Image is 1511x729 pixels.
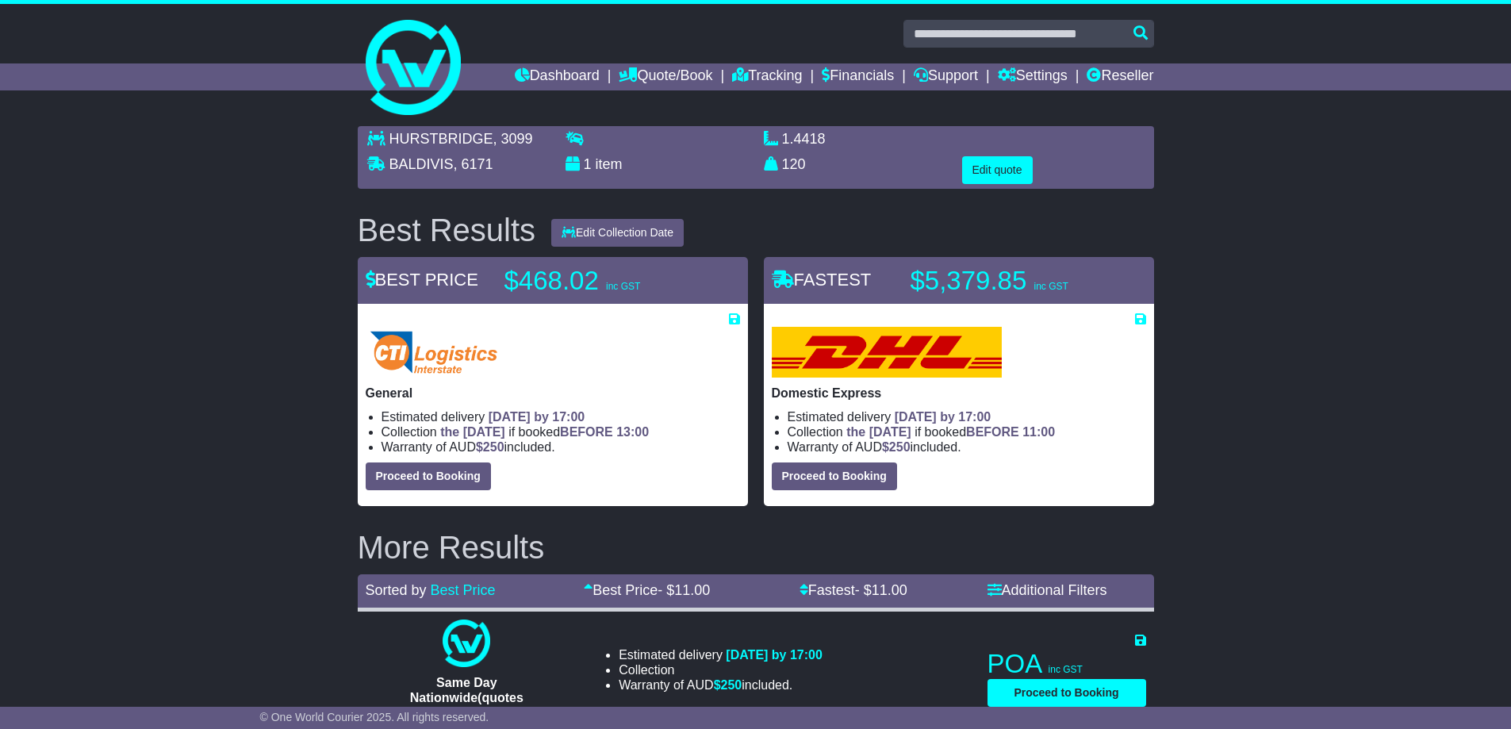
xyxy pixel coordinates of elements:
img: DHL: Domestic Express [772,327,1002,378]
span: 250 [483,440,504,454]
span: [DATE] by 17:00 [726,648,823,662]
span: the [DATE] [440,425,504,439]
button: Proceed to Booking [366,462,491,490]
li: Estimated delivery [788,409,1146,424]
li: Warranty of AUD included. [788,439,1146,455]
span: 11.00 [872,582,907,598]
a: Best Price [431,582,496,598]
img: One World Courier: Same Day Nationwide(quotes take 0.5-1 hour) [443,620,490,667]
p: POA [988,648,1146,680]
span: Same Day Nationwide(quotes take 0.5-1 hour) [410,676,523,719]
a: Dashboard [515,63,600,90]
span: HURSTBRIDGE [389,131,493,147]
span: inc GST [1034,281,1068,292]
span: 1.4418 [782,131,826,147]
p: $5,379.85 [911,265,1109,297]
span: BEFORE [966,425,1019,439]
li: Collection [619,662,823,677]
span: $ [882,440,911,454]
button: Proceed to Booking [988,679,1146,707]
a: Reseller [1087,63,1153,90]
span: 250 [721,678,742,692]
span: 11:00 [1022,425,1055,439]
a: Quote/Book [619,63,712,90]
div: Best Results [350,213,544,247]
a: Support [914,63,978,90]
span: [DATE] by 17:00 [895,410,991,424]
span: © One World Courier 2025. All rights reserved. [260,711,489,723]
a: Fastest- $11.00 [800,582,907,598]
span: the [DATE] [846,425,911,439]
span: BALDIVIS [389,156,454,172]
a: Additional Filters [988,582,1107,598]
span: 11.00 [674,582,710,598]
li: Warranty of AUD included. [382,439,740,455]
span: item [596,156,623,172]
span: FASTEST [772,270,872,290]
span: inc GST [606,281,640,292]
span: $ [476,440,504,454]
p: General [366,386,740,401]
li: Warranty of AUD included. [619,677,823,693]
p: $468.02 [504,265,703,297]
span: BEFORE [560,425,613,439]
span: - $ [658,582,710,598]
button: Edit quote [962,156,1033,184]
button: Edit Collection Date [551,219,684,247]
span: [DATE] by 17:00 [489,410,585,424]
li: Collection [788,424,1146,439]
p: Domestic Express [772,386,1146,401]
li: Estimated delivery [619,647,823,662]
img: CTI Logistics - Interstate: General [366,327,503,378]
li: Estimated delivery [382,409,740,424]
span: - $ [855,582,907,598]
a: Financials [822,63,894,90]
span: 120 [782,156,806,172]
span: , 6171 [454,156,493,172]
span: 13:00 [616,425,649,439]
button: Proceed to Booking [772,462,897,490]
span: 1 [584,156,592,172]
span: BEST PRICE [366,270,478,290]
a: Settings [998,63,1068,90]
li: Collection [382,424,740,439]
span: $ [714,678,742,692]
span: inc GST [1049,664,1083,675]
span: , 3099 [493,131,533,147]
span: if booked [440,425,649,439]
span: if booked [846,425,1055,439]
span: Sorted by [366,582,427,598]
span: 250 [889,440,911,454]
h2: More Results [358,530,1154,565]
a: Tracking [732,63,802,90]
a: Best Price- $11.00 [584,582,710,598]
